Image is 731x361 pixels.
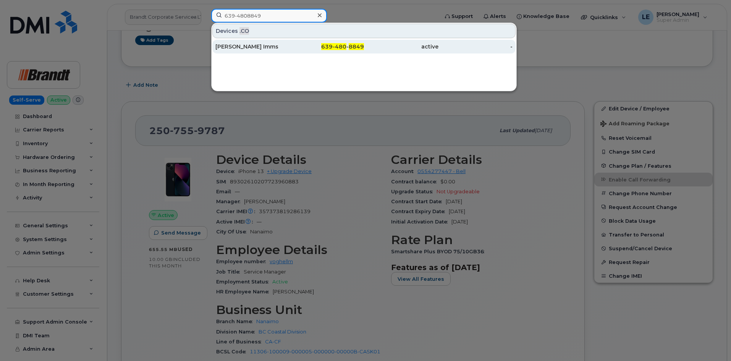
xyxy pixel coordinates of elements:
span: .CO [239,27,249,35]
div: [PERSON_NAME] Imms [215,43,290,50]
a: [PERSON_NAME] Imms639-480-8849active- [212,40,516,53]
div: Devices [212,24,516,38]
div: active [364,43,438,50]
input: Find something... [211,9,327,23]
div: - [438,43,513,50]
span: 639-480 [321,43,346,50]
div: - [290,43,364,50]
span: 8849 [349,43,364,50]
